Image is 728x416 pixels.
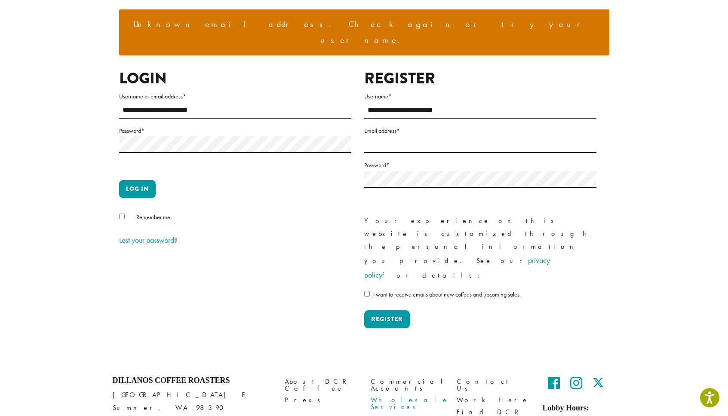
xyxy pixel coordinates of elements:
[371,395,444,413] a: Wholesale Services
[364,125,596,136] label: Email address
[364,310,410,328] button: Register
[126,16,602,49] li: Unknown email address. Check again or try your username.
[373,291,521,298] span: I want to receive emails about new coffees and upcoming sales.
[364,255,550,280] a: privacy policy
[119,180,156,198] button: Log in
[364,291,370,297] input: I want to receive emails about new coffees and upcoming sales.
[364,214,596,282] p: Your experience on this website is customized through the personal information you provide. See o...
[136,213,170,221] span: Remember me
[285,395,358,406] a: Press
[119,91,351,102] label: Username or email address
[119,235,178,245] a: Lost your password?
[457,395,530,406] a: Work Here
[364,69,596,88] h2: Register
[543,404,616,413] h5: Lobby Hours:
[119,69,351,88] h2: Login
[371,376,444,395] a: Commercial Accounts
[119,125,351,136] label: Password
[364,160,596,171] label: Password
[457,376,530,395] a: Contact Us
[113,376,272,385] h4: Dillanos Coffee Roasters
[364,91,596,102] label: Username
[285,376,358,395] a: About DCR Coffee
